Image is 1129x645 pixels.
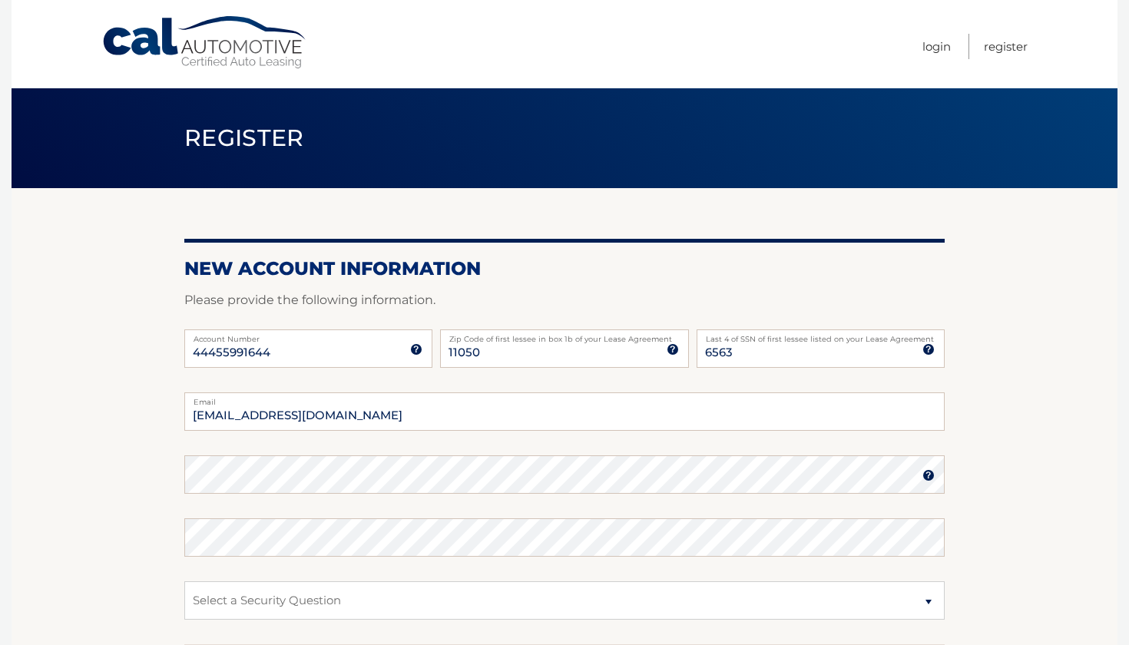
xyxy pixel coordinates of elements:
input: SSN or EIN (last 4 digits only) [697,329,945,368]
label: Email [184,392,945,405]
img: tooltip.svg [922,343,935,356]
img: tooltip.svg [410,343,422,356]
span: Register [184,124,304,152]
a: Cal Automotive [101,15,309,70]
a: Login [922,34,951,59]
img: tooltip.svg [922,469,935,481]
label: Zip Code of first lessee in box 1b of your Lease Agreement [440,329,688,342]
img: tooltip.svg [667,343,679,356]
label: Last 4 of SSN of first lessee listed on your Lease Agreement [697,329,945,342]
label: Account Number [184,329,432,342]
input: Zip Code [440,329,688,368]
h2: New Account Information [184,257,945,280]
p: Please provide the following information. [184,289,945,311]
input: Account Number [184,329,432,368]
input: Email [184,392,945,431]
a: Register [984,34,1028,59]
